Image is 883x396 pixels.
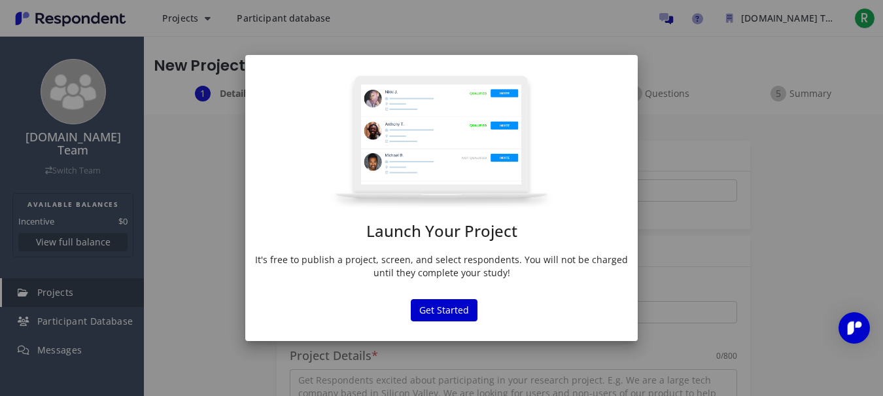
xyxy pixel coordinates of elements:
div: Open Intercom Messenger [839,312,870,344]
img: project-modal.png [330,75,553,209]
md-dialog: Launch Your ... [245,55,638,341]
h1: Launch Your Project [255,223,628,240]
button: Get Started [411,299,477,321]
p: It's free to publish a project, screen, and select respondents. You will not be charged until the... [255,253,628,279]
